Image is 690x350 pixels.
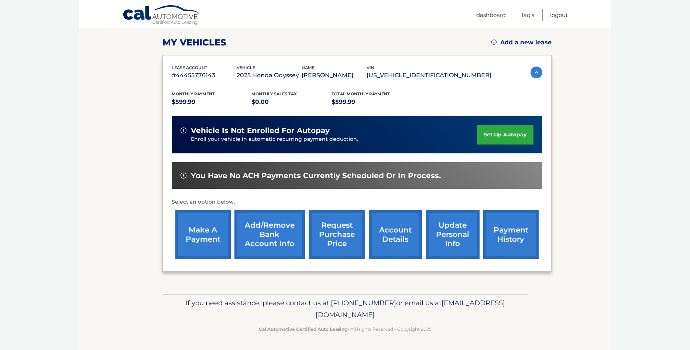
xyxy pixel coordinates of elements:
[175,210,231,259] a: make a payment
[167,297,523,321] p: If you need assistance, please contact us at: or email us at
[477,125,533,145] a: set up autopay
[491,39,552,46] a: Add a new lease
[302,70,367,81] p: [PERSON_NAME]
[172,70,237,81] p: #44455776143
[367,65,374,70] span: vin
[191,171,441,180] span: You have no ACH payments currently scheduled or in process.
[476,9,506,21] a: Dashboard
[237,70,302,81] p: 2025 Honda Odyssey
[531,67,542,78] img: accordion-active.svg
[309,210,365,259] a: request purchase price
[369,210,422,259] a: account details
[123,5,200,26] a: Cal Automotive
[191,135,477,143] p: Enroll your vehicle in automatic recurring payment deduction.
[550,9,568,21] a: Logout
[162,37,226,48] h2: my vehicles
[259,326,347,332] strong: Cal Automotive Certified Auto Leasing
[172,97,252,107] p: $599.99
[167,325,523,333] p: - All Rights Reserved - Copyright 2025
[172,198,542,207] p: Select an option below:
[332,97,412,107] p: $599.99
[181,128,186,133] img: alert-white.svg
[237,65,255,70] span: vehicle
[172,65,207,70] span: lease account
[367,70,491,81] p: [US_VEHICLE_IDENTIFICATION_NUMBER]
[302,65,315,70] span: name
[522,9,534,21] a: FAQ's
[191,126,330,135] span: vehicle is not enrolled for autopay
[251,97,332,107] p: $0.00
[181,173,186,179] img: alert-white.svg
[172,91,215,96] span: Monthly Payment
[426,210,480,259] a: update personal info
[483,210,539,259] a: payment history
[491,40,497,45] img: add.svg
[316,299,505,319] span: [EMAIL_ADDRESS][DOMAIN_NAME]
[251,91,297,96] span: Monthly sales Tax
[332,91,390,96] span: Total Monthly Payment
[331,299,396,307] span: [PHONE_NUMBER]
[234,210,305,259] a: Add/Remove bank account info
